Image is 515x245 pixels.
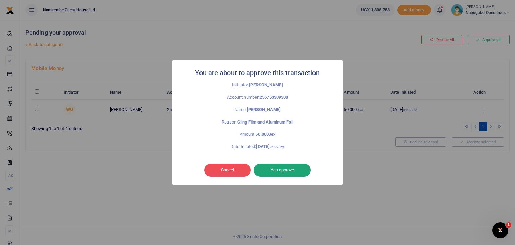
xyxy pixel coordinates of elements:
strong: [PERSON_NAME] [247,107,281,112]
strong: [DATE] [256,144,284,149]
small: 04:02 PM [270,145,285,149]
button: Yes approve [254,164,311,177]
h2: You are about to approve this transaction [195,67,320,79]
strong: 256753309300 [260,95,288,100]
iframe: Intercom live chat [492,222,508,238]
strong: Cling Film and Aluminum Foil [237,119,293,125]
p: Reason: [186,119,329,126]
p: Date Initated: [186,143,329,150]
p: Inititator: [186,82,329,89]
button: Cancel [204,164,251,177]
strong: [PERSON_NAME] [249,82,283,87]
p: Account number: [186,94,329,101]
strong: 50,000 [255,132,275,137]
small: UGX [269,133,275,136]
span: 1 [506,222,511,228]
p: Name: [186,106,329,113]
p: Amount: [186,131,329,138]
